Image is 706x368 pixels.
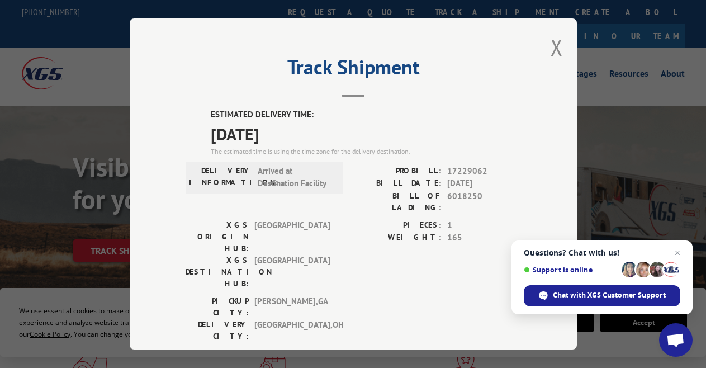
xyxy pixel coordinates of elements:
span: [GEOGRAPHIC_DATA] [254,219,330,254]
label: PIECES: [353,219,442,232]
span: [DATE] [447,177,521,190]
span: [GEOGRAPHIC_DATA] , OH [254,318,330,342]
label: PICKUP CITY: [186,295,249,318]
div: The estimated time is using the time zone for the delivery destination. [211,146,521,156]
div: Chat with XGS Customer Support [524,285,680,306]
div: Open chat [659,323,693,357]
label: BILL DATE: [353,177,442,190]
label: XGS ORIGIN HUB: [186,219,249,254]
label: DELIVERY CITY: [186,318,249,342]
label: BILL OF LADING: [353,190,442,213]
span: [PERSON_NAME] , GA [254,295,330,318]
span: [GEOGRAPHIC_DATA] [254,254,330,289]
span: [DATE] [211,121,521,146]
label: ESTIMATED DELIVERY TIME: [211,108,521,121]
span: Chat with XGS Customer Support [553,290,666,300]
span: 6018250 [447,190,521,213]
span: 165 [447,232,521,244]
span: Support is online [524,266,618,274]
span: Close chat [671,246,684,260]
label: PROBILL: [353,164,442,177]
label: XGS DESTINATION HUB: [186,254,249,289]
span: 17229062 [447,164,521,177]
span: Questions? Chat with us! [524,248,680,257]
span: Arrived at Destination Facility [258,164,333,190]
button: Close modal [551,32,563,62]
label: DELIVERY INFORMATION: [189,164,252,190]
h2: Track Shipment [186,59,521,81]
span: 1 [447,219,521,232]
label: WEIGHT: [353,232,442,244]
